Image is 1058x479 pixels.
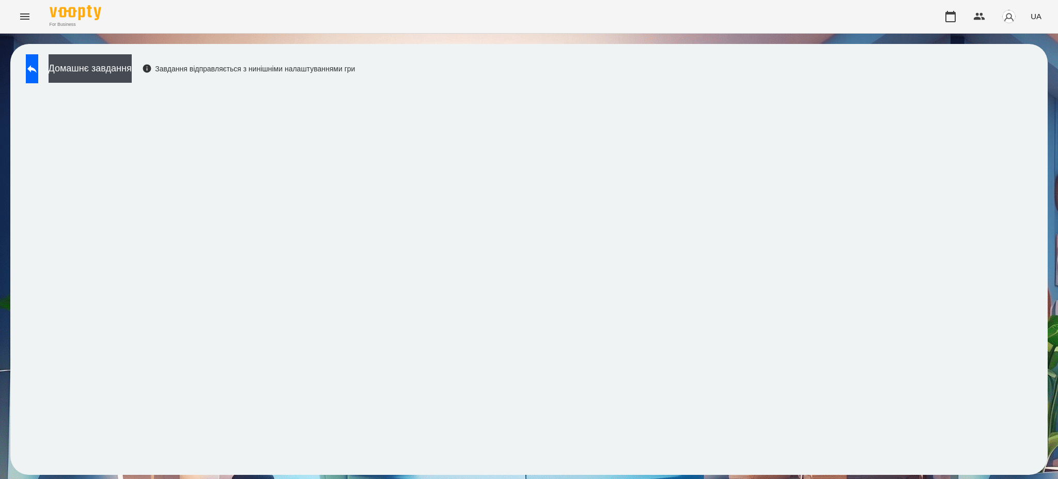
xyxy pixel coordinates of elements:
span: UA [1031,11,1041,22]
img: avatar_s.png [1002,9,1016,24]
img: Voopty Logo [50,5,101,20]
button: Menu [12,4,37,29]
button: UA [1026,7,1046,26]
div: Завдання відправляється з нинішніми налаштуваннями гри [142,64,355,74]
button: Домашнє завдання [49,54,132,83]
span: For Business [50,21,101,28]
